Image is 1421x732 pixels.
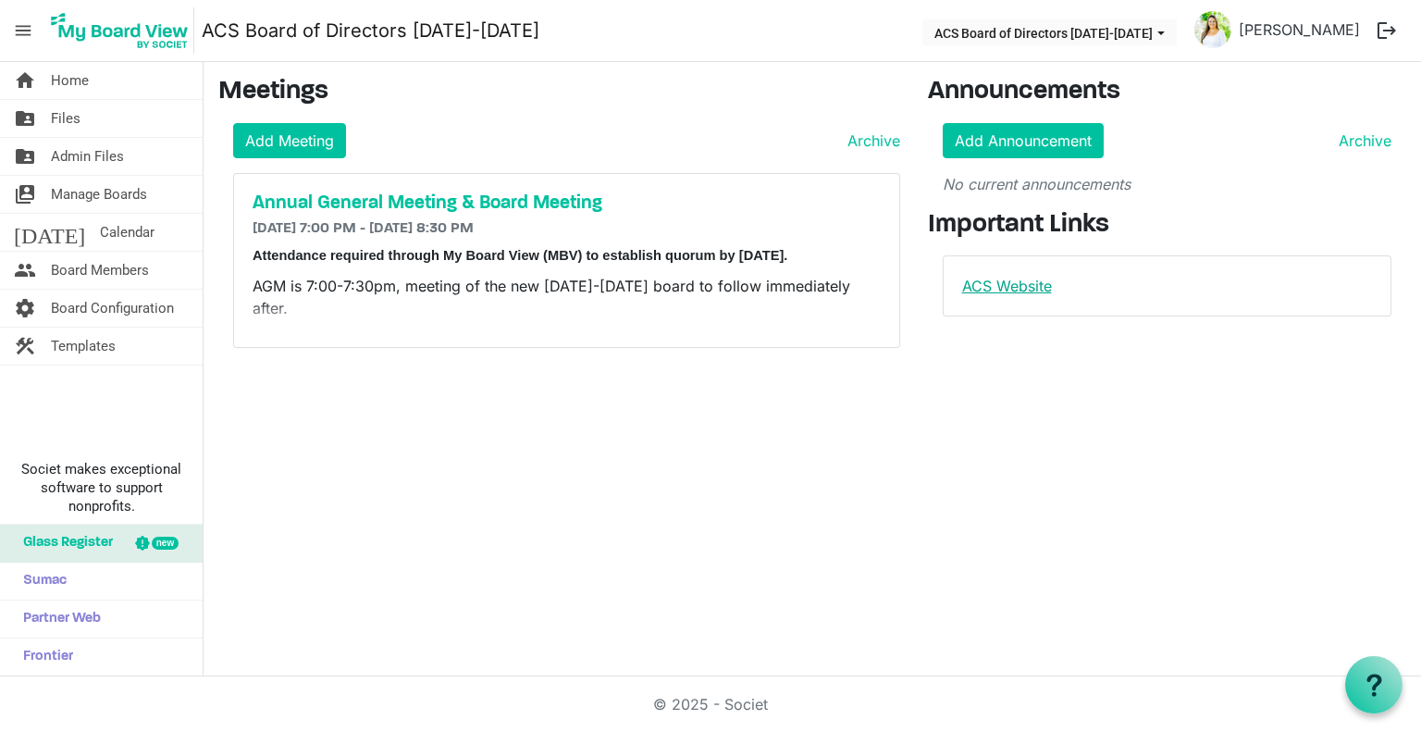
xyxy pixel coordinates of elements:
span: Calendar [100,214,154,251]
h3: Important Links [928,210,1407,242]
span: Manage Boards [51,176,147,213]
button: logout [1367,11,1406,50]
a: Add Meeting [233,123,346,158]
span: Board Members [51,252,149,289]
h3: Meetings [218,77,900,108]
span: Partner Web [14,601,101,638]
a: ACS Website [962,277,1052,295]
p: AGM is 7:00-7:30pm, meeting of the new [DATE]-[DATE] board to follow immediately after. [253,275,881,319]
h6: [DATE] 7:00 PM - [DATE] 8:30 PM [253,220,881,238]
a: Archive [840,130,900,152]
a: Archive [1331,130,1391,152]
span: construction [14,328,36,365]
a: Add Announcement [943,123,1104,158]
span: Sumac [14,563,67,600]
span: Templates [51,328,116,365]
div: new [152,537,179,550]
span: Frontier [14,639,73,676]
span: Societ makes exceptional software to support nonprofits. [8,460,194,515]
img: P1o51ie7xrVY5UL7ARWEW2r7gNC2P9H9vlLPs2zch7fLSXidsvLolGPwwA3uyx8AkiPPL2cfIerVbTx3yTZ2nQ_thumb.png [1194,11,1231,48]
span: Board Configuration [51,290,174,327]
span: Files [51,100,80,137]
span: people [14,252,36,289]
a: My Board View Logo [45,7,202,54]
span: Glass Register [14,525,113,562]
span: menu [6,13,41,48]
a: [PERSON_NAME] [1231,11,1367,48]
span: [DATE] [14,214,85,251]
span: Attendance required through My Board View (MBV) to establish quorum by [DATE]. [253,248,787,263]
a: ACS Board of Directors [DATE]-[DATE] [202,12,539,49]
span: home [14,62,36,99]
h3: Announcements [928,77,1407,108]
span: settings [14,290,36,327]
span: switch_account [14,176,36,213]
span: Home [51,62,89,99]
span: folder_shared [14,138,36,175]
a: © 2025 - Societ [653,695,768,713]
img: My Board View Logo [45,7,194,54]
p: No current announcements [943,173,1392,195]
span: folder_shared [14,100,36,137]
button: ACS Board of Directors 2024-2025 dropdownbutton [922,19,1177,45]
a: Annual General Meeting & Board Meeting [253,192,881,215]
span: Admin Files [51,138,124,175]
